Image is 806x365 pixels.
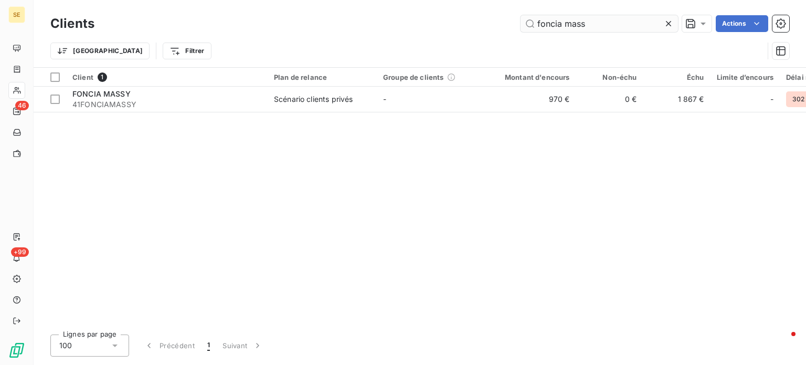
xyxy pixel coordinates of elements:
[770,329,796,354] iframe: Intercom live chat
[11,247,29,257] span: +99
[274,73,370,81] div: Plan de relance
[492,73,570,81] div: Montant d'encours
[15,101,29,110] span: 46
[50,43,150,59] button: [GEOGRAPHIC_DATA]
[717,73,773,81] div: Limite d’encours
[643,87,710,112] td: 1 867 €
[216,335,269,357] button: Suivant
[8,342,25,359] img: Logo LeanPay
[98,72,107,82] span: 1
[521,15,678,32] input: Rechercher
[8,6,25,23] div: SE
[72,89,131,98] span: FONCIA MASSY
[576,87,643,112] td: 0 €
[207,340,210,351] span: 1
[716,15,768,32] button: Actions
[383,95,386,103] span: -
[582,73,637,81] div: Non-échu
[137,335,201,357] button: Précédent
[50,14,94,33] h3: Clients
[650,73,704,81] div: Échu
[383,73,444,81] span: Groupe de clients
[201,335,216,357] button: 1
[163,43,211,59] button: Filtrer
[770,94,773,105] span: -
[72,73,93,81] span: Client
[274,94,353,105] div: Scénario clients privés
[486,87,576,112] td: 970 €
[72,99,261,110] span: 41FONCIAMASSY
[59,340,72,351] span: 100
